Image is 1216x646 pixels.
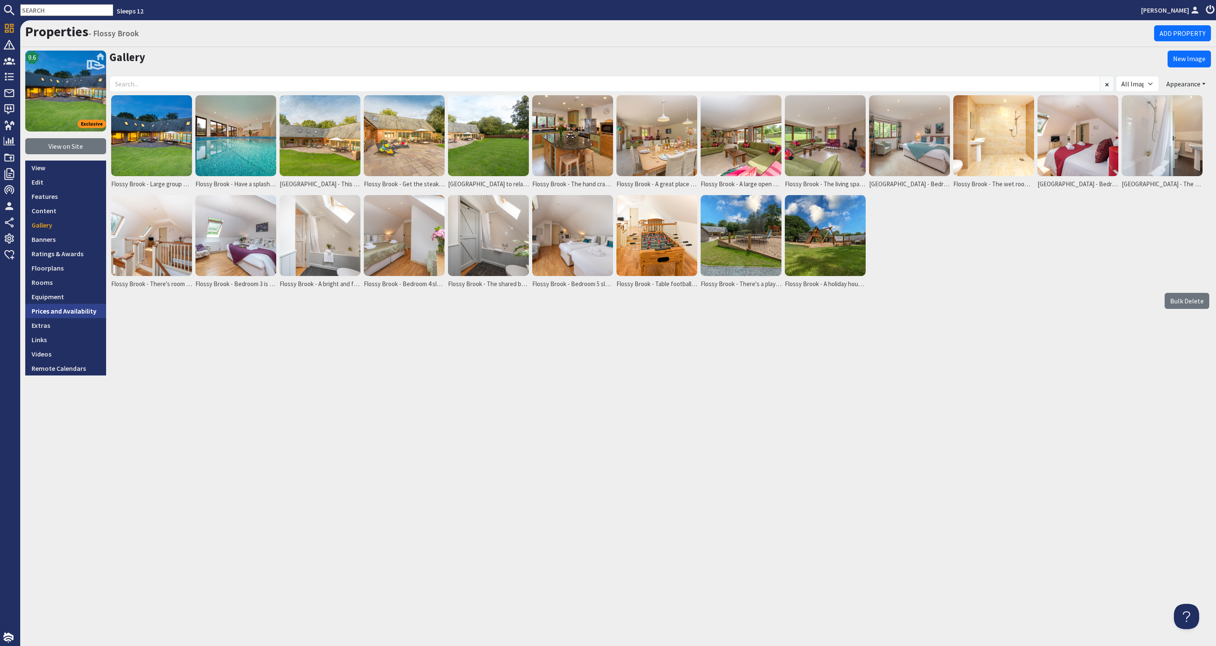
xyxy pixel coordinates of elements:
[701,195,781,276] img: Flossy Brook - There's a play area for the kids
[25,261,106,275] a: Floorplans
[364,195,445,276] img: Flossy Brook - Bedroom 4 sleeps 2 and has use of a shared bathroom
[25,304,106,318] a: Prices and Availability
[25,161,106,175] a: View
[1120,94,1204,193] a: [GEOGRAPHIC_DATA] - The ensuite bathroom for Bedroom 2, with a bath and overhead shower
[615,94,699,193] a: Flossy Brook - A great place to stay for peaceful celebrations
[446,193,531,293] a: Flossy Brook - The shared bathroom, between Bedrooms 4 and 5
[783,193,867,293] a: Flossy Brook - A holiday house the whole family can enjoy
[77,120,106,128] span: Exclusive
[1037,180,1118,189] span: [GEOGRAPHIC_DATA] - Bedroom 2 sleeps 2 and has an ensuite bathroom
[111,95,192,176] img: Flossy Brook - Large group holiday house with a private indoor pool
[952,94,1036,193] a: Flossy Brook - The wet room for Bedroom 1, on the ground floor
[869,95,950,176] img: Flossy Brook - Bedroom 1 is a ground floor room with an ensuite wet room
[194,94,278,193] a: Flossy Brook - Have a splash in the indoor heated pool; it has a constant depth of 1.4m
[364,279,445,289] span: Flossy Brook - Bedroom 4 sleeps 2 and has use of a shared bathroom
[699,94,783,193] a: Flossy Brook - A large open plan living space means there's plenty of room to get together
[448,95,529,176] img: Flossy Brook - Room to relax, room to play - this is a holiday house for all ages
[616,195,697,276] img: Flossy Brook - Table football on the landing
[616,279,697,289] span: Flossy Brook - Table football on the landing
[785,279,866,289] span: Flossy Brook - A holiday house the whole family can enjoy
[701,95,781,176] img: Flossy Brook - A large open plan living space means there's plenty of room to get together
[615,193,699,293] a: Flossy Brook - Table football on the landing
[1154,25,1211,41] a: Add Property
[109,50,145,64] a: Gallery
[194,193,278,293] a: Flossy Brook - Bedroom 3 is on the first floor and has a bathroom right next door
[364,95,445,176] img: Flossy Brook - Get the steaks sizzling, soak up the rays of the sun
[531,94,615,193] a: Flossy Brook - The hand crafted kitchen is homely and well equipped for your holiday
[25,218,106,232] a: Gallery
[20,4,113,16] input: SEARCH
[785,180,866,189] span: Flossy Brook - The living space is light and airy, with a wood-burner for the colder times of year
[28,52,36,62] span: 9.6
[616,180,697,189] span: Flossy Brook - A great place to stay for peaceful celebrations
[869,180,950,189] span: [GEOGRAPHIC_DATA] - Bedroom 1 is a ground floor room with an ensuite wet room
[1122,180,1203,189] span: [GEOGRAPHIC_DATA] - The ensuite bathroom for Bedroom 2, with a bath and overhead shower
[364,180,445,189] span: Flossy Brook - Get the steaks sizzling, soak up the rays of the sun
[362,94,446,193] a: Flossy Brook - Get the steaks sizzling, soak up the rays of the sun
[280,279,360,289] span: Flossy Brook - A bright and fresh bathroom with an overhead shower - right next to Bedroom 3
[195,180,276,189] span: Flossy Brook - Have a splash in the indoor heated pool; it has a constant depth of 1.4m
[117,7,144,15] a: Sleeps 12
[783,94,867,193] a: Flossy Brook - The living space is light and airy, with a wood-burner for the colder times of year
[25,189,106,204] a: Features
[280,95,360,176] img: Flossy Brook - This luxury holiday lodge stands in large grounds in the Somerset countryside
[532,95,613,176] img: Flossy Brook - The hand crafted kitchen is homely and well equipped for your holiday
[195,95,276,176] img: Flossy Brook - Have a splash in the indoor heated pool; it has a constant depth of 1.4m
[532,279,613,289] span: Flossy Brook - Bedroom 5 sleeps 4, so it makes a great room for a family
[111,195,192,276] img: Flossy Brook - There's room for 2 extra guests (charged per person) on the galleried landing
[616,95,697,176] img: Flossy Brook - A great place to stay for peaceful celebrations
[25,232,106,247] a: Banners
[785,95,866,176] img: Flossy Brook - The living space is light and airy, with a wood-burner for the colder times of year
[701,180,781,189] span: Flossy Brook - A large open plan living space means there's plenty of room to get together
[448,195,529,276] img: Flossy Brook - The shared bathroom, between Bedrooms 4 and 5
[1168,51,1211,67] a: New Image
[25,175,106,189] a: Edit
[1161,76,1211,92] button: Appearance
[25,138,106,154] a: View on Site
[195,195,276,276] img: Flossy Brook - Bedroom 3 is on the first floor and has a bathroom right next door
[532,195,613,276] img: Flossy Brook - Bedroom 5 sleeps 4, so it makes a great room for a family
[1036,94,1120,193] a: [GEOGRAPHIC_DATA] - Bedroom 2 sleeps 2 and has an ensuite bathroom
[109,76,1100,92] input: Search...
[25,318,106,332] a: Extras
[1174,604,1199,629] iframe: Toggle Customer Support
[195,279,276,289] span: Flossy Brook - Bedroom 3 is on the first floor and has a bathroom right next door
[701,279,781,289] span: Flossy Brook - There's a play area for the kids
[1165,293,1209,309] label: Bulk Delete
[25,23,88,40] a: Properties
[953,180,1034,189] span: Flossy Brook - The wet room for Bedroom 1, on the ground floor
[25,204,106,218] a: Content
[109,193,194,293] a: Flossy Brook - There's room for 2 extra guests (charged per person) on the galleried landing
[25,347,106,361] a: Videos
[25,289,106,304] a: Equipment
[1037,95,1118,176] img: Flossy Brook - Bedroom 2 sleeps 2 and has an ensuite bathroom
[1141,5,1201,15] a: [PERSON_NAME]
[88,28,139,38] small: - Flossy Brook
[111,279,192,289] span: Flossy Brook - There's room for 2 extra guests (charged per person) on the galleried landing
[25,51,106,131] img: Flossy Brook's icon
[25,275,106,289] a: Rooms
[448,279,529,289] span: Flossy Brook - The shared bathroom, between Bedrooms 4 and 5
[448,180,529,189] span: [GEOGRAPHIC_DATA] to relax, room to play - this is a holiday house for all ages
[532,180,613,189] span: Flossy Brook - The hand crafted kitchen is homely and well equipped for your holiday
[785,195,866,276] img: Flossy Brook - A holiday house the whole family can enjoy
[953,95,1034,176] img: Flossy Brook - The wet room for Bedroom 1, on the ground floor
[111,180,192,189] span: Flossy Brook - Large group holiday house with a private indoor pool
[278,94,362,193] a: [GEOGRAPHIC_DATA] - This luxury holiday lodge stands in large grounds in the [GEOGRAPHIC_DATA] co...
[278,193,362,293] a: Flossy Brook - A bright and fresh bathroom with an overhead shower - right next to Bedroom 3
[867,94,952,193] a: [GEOGRAPHIC_DATA] - Bedroom 1 is a ground floor room with an ensuite wet room
[25,332,106,347] a: Links
[280,195,360,276] img: Flossy Brook - A bright and fresh bathroom with an overhead shower - right next to Bedroom 3
[1122,95,1203,176] img: Flossy Brook - The ensuite bathroom for Bedroom 2, with a bath and overhead shower
[699,193,783,293] a: Flossy Brook - There's a play area for the kids
[531,193,615,293] a: Flossy Brook - Bedroom 5 sleeps 4, so it makes a great room for a family
[25,361,106,375] a: Remote Calendars
[25,51,106,131] a: Flossy Brook's icon9.6Exclusive
[446,94,531,193] a: [GEOGRAPHIC_DATA] to relax, room to play - this is a holiday house for all ages
[362,193,446,293] a: Flossy Brook - Bedroom 4 sleeps 2 and has use of a shared bathroom
[3,633,13,643] img: staytech_i_w-64f4e8e9ee0a9c174fd5317b4b171b261742d2d393467e5bdba4413f4f884c10.svg
[109,94,194,193] a: Flossy Brook - Large group holiday house with a private indoor pool
[280,180,360,189] span: [GEOGRAPHIC_DATA] - This luxury holiday lodge stands in large grounds in the [GEOGRAPHIC_DATA] co...
[25,247,106,261] a: Ratings & Awards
